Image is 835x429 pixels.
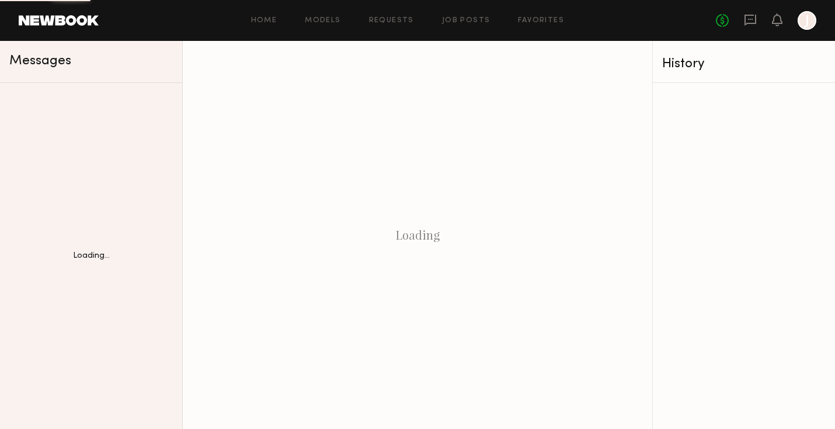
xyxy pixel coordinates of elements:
a: Favorites [518,17,564,25]
a: Job Posts [442,17,490,25]
a: J [798,11,816,30]
span: Messages [9,54,71,68]
div: Loading [183,41,652,429]
a: Models [305,17,340,25]
div: History [662,57,826,71]
a: Home [251,17,277,25]
a: Requests [369,17,414,25]
div: Loading... [73,252,110,260]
